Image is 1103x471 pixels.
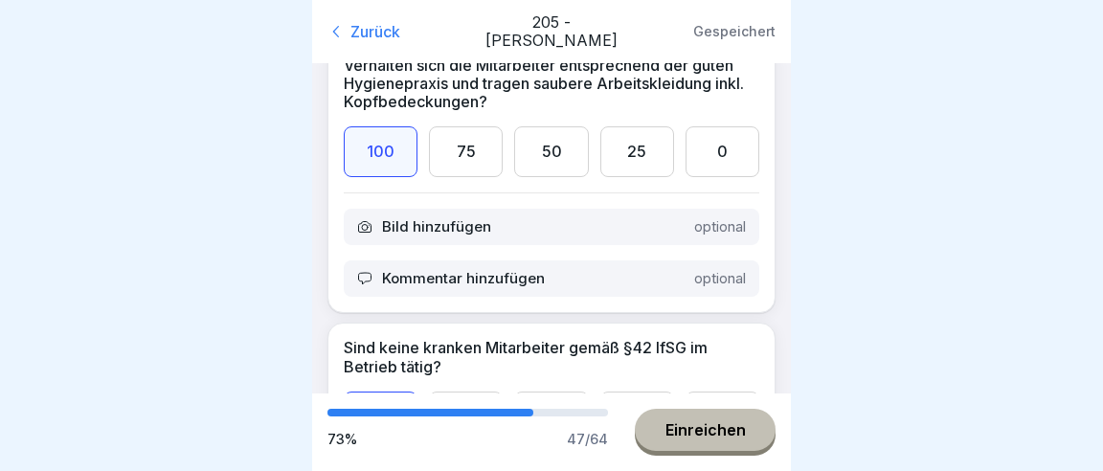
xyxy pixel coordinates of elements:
p: Bild hinzufügen [382,218,491,235]
div: 75 [429,392,503,442]
div: 50 [514,392,588,442]
div: 100 [344,392,417,442]
button: Einreichen [635,409,776,451]
div: 0 [686,392,759,442]
div: 25 [600,126,674,177]
p: Kommentar hinzufügen [382,270,545,287]
div: 25 [600,392,674,442]
p: Sind keine kranken Mitarbeiter gemäß §42 IfSG im Betrieb tätig? [344,339,759,375]
div: 75 [429,126,503,177]
p: optional [694,270,746,287]
div: 73 % [327,432,357,448]
div: Zurück [327,22,470,41]
div: 47 / 64 [567,432,608,448]
div: 50 [514,126,588,177]
p: optional [694,218,746,235]
div: 0 [686,126,759,177]
p: Gespeichert [693,24,776,40]
p: 205 - [PERSON_NAME] [480,13,622,50]
p: Verhalten sich die Mitarbeiter entsprechend der guten Hygienepraxis und tragen saubere Arbeitskle... [344,56,759,112]
div: 100 [344,126,417,177]
div: Einreichen [665,421,746,438]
